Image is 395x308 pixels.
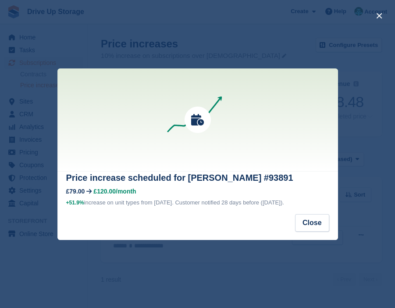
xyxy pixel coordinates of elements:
span: £120.00 [93,188,116,195]
span: /month [116,188,136,195]
h2: Price increase scheduled for [PERSON_NAME] #93891 [66,171,329,184]
span: Customer notified 28 days before ([DATE]). [175,199,284,206]
div: £79.00 [66,188,85,195]
button: Close [295,214,329,232]
button: close [372,9,386,23]
div: +51.9% [66,198,84,207]
span: increase on unit types from [DATE]. [66,199,174,206]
